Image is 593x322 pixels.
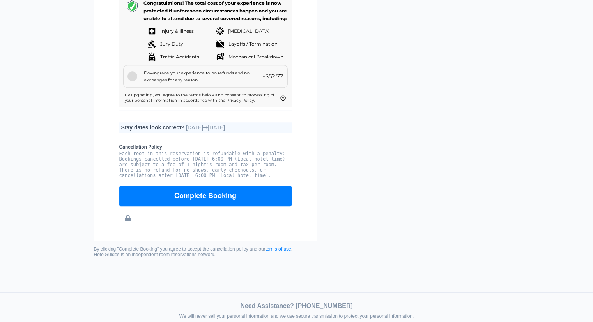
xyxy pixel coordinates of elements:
[119,151,292,178] pre: Each room in this reservation is refundable with a penalty: Bookings cancelled before [DATE] 6:00...
[119,186,292,206] button: Complete Booking
[266,246,291,252] a: terms of use
[94,246,317,257] small: By clicking "Complete Booking" you agree to accept the cancellation policy and our . HotelGuides ...
[119,144,292,150] b: Cancellation Policy
[121,124,185,131] b: Stay dates look correct?
[86,303,507,310] div: Need Assistance? [PHONE_NUMBER]
[86,313,507,319] div: We will never sell your personal information and we use secure transmission to protect your perso...
[186,124,225,131] span: [DATE] [DATE]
